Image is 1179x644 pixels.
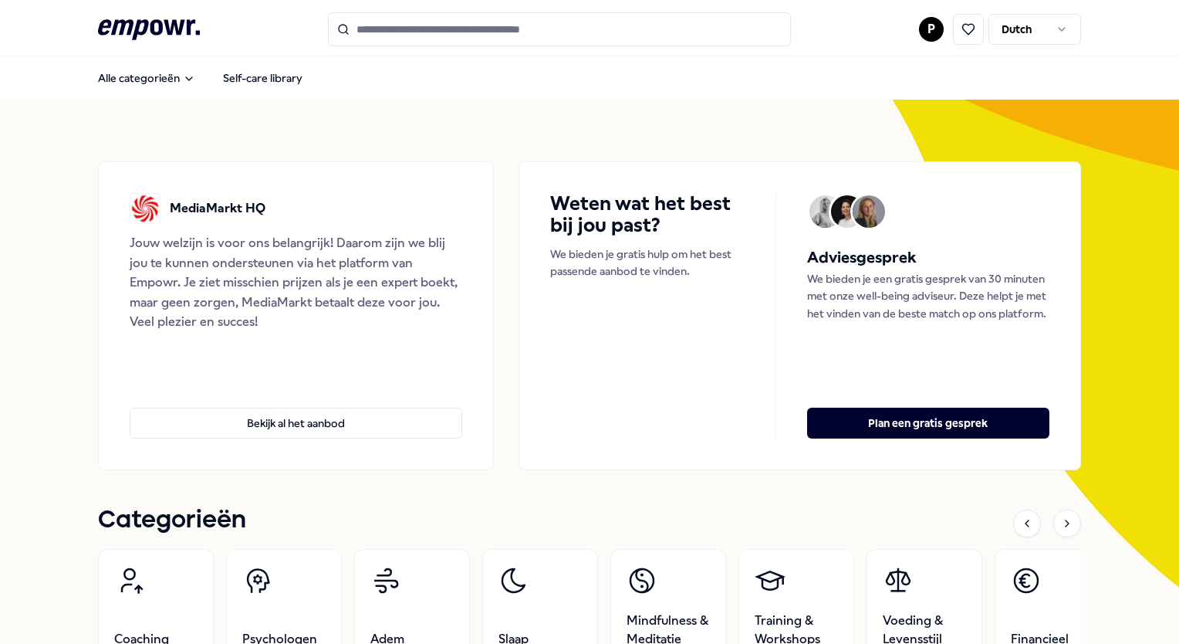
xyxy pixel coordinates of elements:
[919,17,944,42] button: P
[853,195,885,228] img: Avatar
[170,198,265,219] p: MediaMarkt HQ
[98,501,246,540] h1: Categorieën
[809,195,842,228] img: Avatar
[831,195,863,228] img: Avatar
[86,63,315,93] nav: Main
[130,193,160,224] img: MediaMarkt HQ
[807,408,1049,439] button: Plan een gratis gesprek
[807,270,1049,322] p: We bieden je een gratis gesprek van 30 minuten met onze well-being adviseur. Deze helpt je met he...
[328,12,791,46] input: Search for products, categories or subcategories
[550,246,744,280] p: We bieden je gratis hulp om het best passende aanbod te vinden.
[807,246,1049,270] h5: Adviesgesprek
[86,63,208,93] button: Alle categorieën
[130,408,462,439] button: Bekijk al het aanbod
[550,193,744,236] h4: Weten wat het best bij jou past?
[130,383,462,439] a: Bekijk al het aanbod
[211,63,315,93] a: Self-care library
[130,233,462,332] div: Jouw welzijn is voor ons belangrijk! Daarom zijn we blij jou te kunnen ondersteunen via het platf...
